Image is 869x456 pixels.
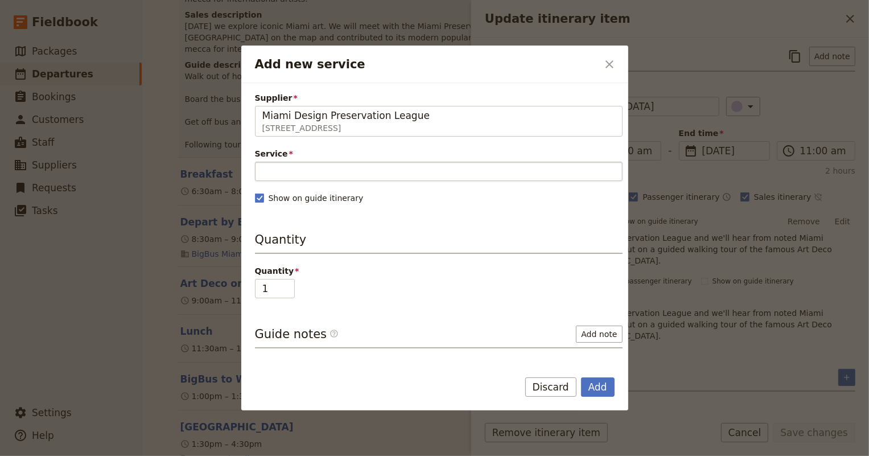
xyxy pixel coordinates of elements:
span: Supplier [255,92,623,104]
button: Add note [576,326,622,343]
button: Add [581,377,615,397]
span: Miami Design Preservation League [262,109,430,122]
button: Discard [525,377,576,397]
h2: Add new service [255,56,598,73]
h3: Quantity [255,231,623,254]
span: ​ [330,329,339,338]
span: Show on guide itinerary [269,192,364,204]
button: Close dialog [600,55,619,74]
span: Service [255,148,623,159]
input: Service [255,162,623,181]
span: Quantity [255,265,623,277]
h3: Guide notes [255,326,339,343]
input: Quantity [255,279,295,298]
span: [STREET_ADDRESS] [262,122,615,134]
span: ​ [330,329,339,343]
